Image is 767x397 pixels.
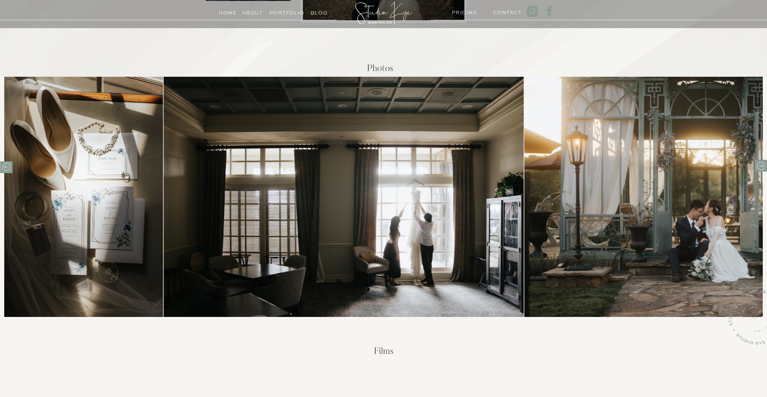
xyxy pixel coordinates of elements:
[294,64,466,76] h2: Photos
[305,8,333,14] a: Blog
[493,8,516,14] a: Contact
[269,8,297,14] a: Portfolio
[242,8,263,14] a: About
[216,8,239,14] a: Home
[452,8,475,14] a: PRICING
[297,347,470,358] h2: Films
